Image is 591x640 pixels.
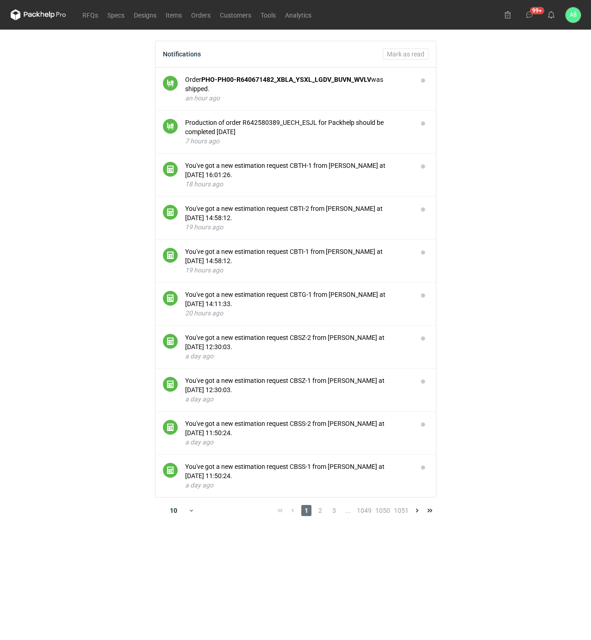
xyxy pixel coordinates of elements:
[185,204,410,232] button: You've got a new estimation request CBTI-2 from [PERSON_NAME] at [DATE] 14:58:12.19 hours ago
[394,505,409,516] span: 1051
[185,308,410,318] div: 20 hours ago
[11,9,66,20] svg: Packhelp Pro
[301,505,311,516] span: 1
[185,75,410,93] div: Order was shipped.
[256,9,280,20] a: Tools
[78,9,103,20] a: RFQs
[387,51,424,57] span: Mark as read
[185,419,410,437] div: You've got a new estimation request CBSS-2 from [PERSON_NAME] at [DATE] 11:50:24.
[185,437,410,447] div: a day ago
[201,76,371,83] strong: PHO-PH00-R640671482_XBLA_YSXL_LGDV_BUVN_WVLV
[215,9,256,20] a: Customers
[187,9,215,20] a: Orders
[185,290,410,318] button: You've got a new estimation request CBTG-1 from [PERSON_NAME] at [DATE] 14:11:33.20 hours ago
[566,7,581,23] div: Adrian Świerżewski
[185,118,410,136] div: Production of order R642580389_UECH_ESJL for Packhelp should be completed [DATE]
[185,161,410,179] div: You've got a new estimation request CBTH-1 from [PERSON_NAME] at [DATE] 16:01:26.
[129,9,161,20] a: Designs
[280,9,316,20] a: Analytics
[185,290,410,308] div: You've got a new estimation request CBTG-1 from [PERSON_NAME] at [DATE] 14:11:33.
[185,394,410,404] div: a day ago
[185,118,410,146] button: Production of order R642580389_UECH_ESJL for Packhelp should be completed [DATE]7 hours ago
[185,462,410,490] button: You've got a new estimation request CBSS-1 from [PERSON_NAME] at [DATE] 11:50:24.a day ago
[185,75,410,103] button: OrderPHO-PH00-R640671482_XBLA_YSXL_LGDV_BUVN_WVLVwas shipped.an hour ago
[161,9,187,20] a: Items
[375,505,390,516] span: 1050
[185,179,410,189] div: 18 hours ago
[343,505,353,516] span: ...
[357,505,372,516] span: 1049
[185,376,410,394] div: You've got a new estimation request CBSZ-1 from [PERSON_NAME] at [DATE] 12:30:03.
[185,351,410,361] div: a day ago
[163,50,201,58] div: Notifications
[329,505,339,516] span: 3
[383,49,429,60] button: Mark as read
[185,376,410,404] button: You've got a new estimation request CBSZ-1 from [PERSON_NAME] at [DATE] 12:30:03.a day ago
[185,462,410,480] div: You've got a new estimation request CBSS-1 from [PERSON_NAME] at [DATE] 11:50:24.
[566,7,581,23] button: AŚ
[185,333,410,351] div: You've got a new estimation request CBSZ-2 from [PERSON_NAME] at [DATE] 12:30:03.
[185,204,410,222] div: You've got a new estimation request CBTI-2 from [PERSON_NAME] at [DATE] 14:58:12.
[185,136,410,146] div: 7 hours ago
[185,419,410,447] button: You've got a new estimation request CBSS-2 from [PERSON_NAME] at [DATE] 11:50:24.a day ago
[159,504,189,517] div: 10
[315,505,325,516] span: 2
[185,480,410,490] div: a day ago
[522,7,537,22] button: 99+
[185,222,410,232] div: 19 hours ago
[185,161,410,189] button: You've got a new estimation request CBTH-1 from [PERSON_NAME] at [DATE] 16:01:26.18 hours ago
[103,9,129,20] a: Specs
[185,333,410,361] button: You've got a new estimation request CBSZ-2 from [PERSON_NAME] at [DATE] 12:30:03.a day ago
[185,247,410,265] div: You've got a new estimation request CBTI-1 from [PERSON_NAME] at [DATE] 14:58:12.
[185,247,410,275] button: You've got a new estimation request CBTI-1 from [PERSON_NAME] at [DATE] 14:58:12.19 hours ago
[185,93,410,103] div: an hour ago
[185,265,410,275] div: 19 hours ago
